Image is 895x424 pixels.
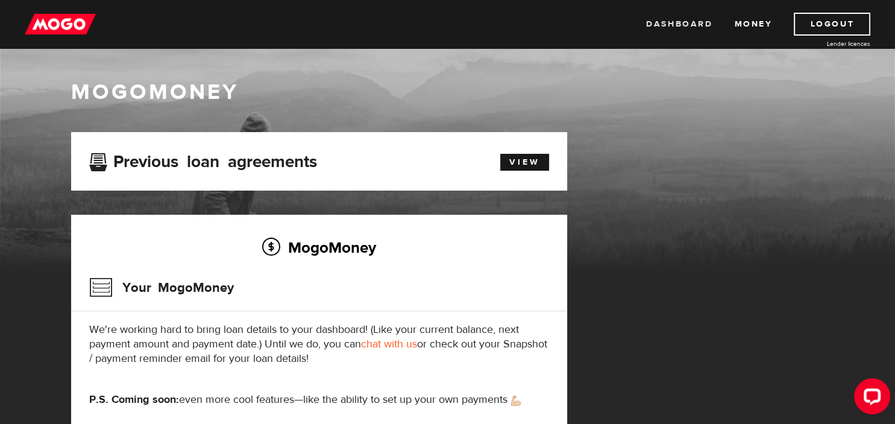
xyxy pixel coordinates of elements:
[89,152,317,168] h3: Previous loan agreements
[71,80,824,105] h1: MogoMoney
[780,39,870,48] a: Lender licences
[361,337,417,351] a: chat with us
[89,393,549,407] p: even more cool features—like the ability to set up your own payments
[89,323,549,366] p: We're working hard to bring loan details to your dashboard! (Like your current balance, next paym...
[89,235,549,260] h2: MogoMoney
[646,13,712,36] a: Dashboard
[25,13,96,36] img: mogo_logo-11ee424be714fa7cbb0f0f49df9e16ec.png
[89,272,234,303] h3: Your MogoMoney
[500,154,549,171] a: View
[844,373,895,424] iframe: LiveChat chat widget
[734,13,772,36] a: Money
[511,396,521,406] img: strong arm emoji
[794,13,870,36] a: Logout
[89,393,179,407] strong: P.S. Coming soon:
